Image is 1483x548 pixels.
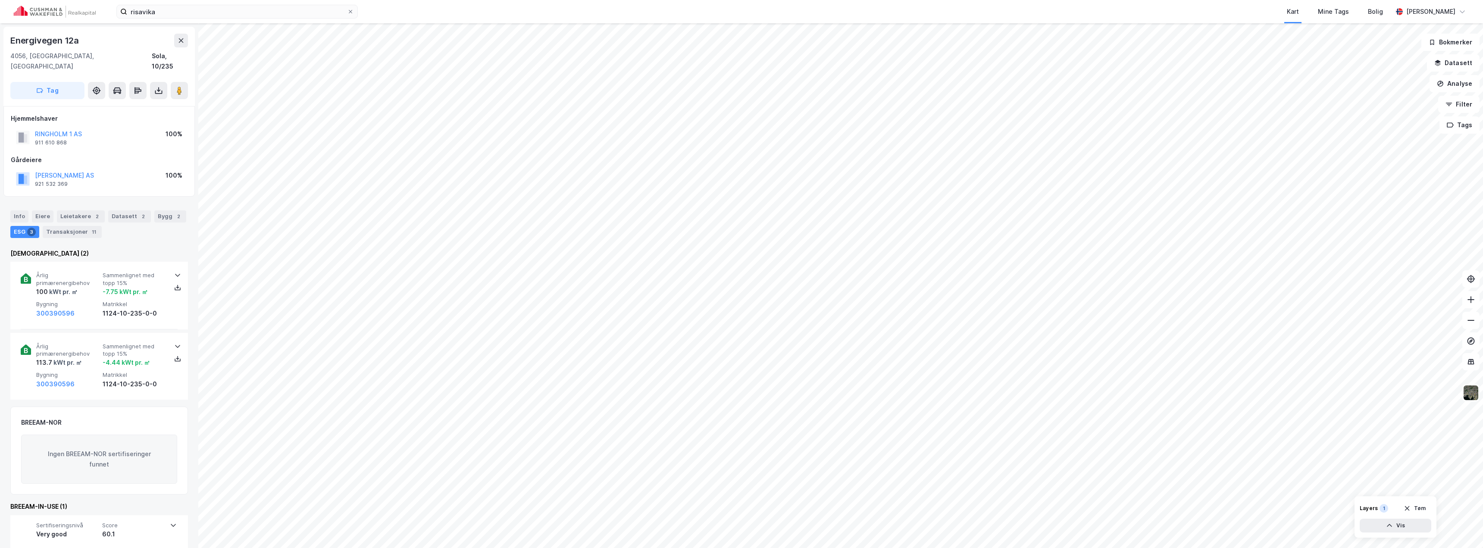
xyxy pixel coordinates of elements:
div: [PERSON_NAME] [1406,6,1455,17]
div: 2 [93,212,101,221]
span: Bygning [36,371,99,379]
button: Tøm [1398,501,1431,515]
span: Årlig primærenergibehov [36,343,99,358]
button: Filter [1438,96,1480,113]
div: Sola, 10/235 [152,51,188,72]
img: 9k= [1463,385,1479,401]
div: BREEAM-IN-USE (1) [10,501,188,512]
div: 1124-10-235-0-0 [103,308,166,319]
button: Tag [10,82,84,99]
div: Bygg [154,210,186,222]
div: BREEAM-NOR [21,417,62,428]
div: kWt pr. ㎡ [52,357,82,368]
div: Layers [1360,505,1378,512]
button: Vis [1360,519,1431,532]
span: Score [102,522,165,529]
span: Sertifiseringsnivå [36,522,99,529]
div: 3 [27,228,36,236]
div: Bolig [1368,6,1383,17]
div: 1124-10-235-0-0 [103,379,166,389]
div: 921 532 369 [35,181,68,188]
span: Sammenlignet med topp 15% [103,343,166,358]
div: Datasett [108,210,151,222]
div: -4.44 kWt pr. ㎡ [103,357,150,368]
div: 2 [174,212,183,221]
iframe: Chat Widget [1440,507,1483,548]
button: Analyse [1430,75,1480,92]
div: 1 [1380,504,1388,513]
span: Sammenlignet med topp 15% [103,272,166,287]
div: 11 [90,228,98,236]
div: Eiere [32,210,53,222]
div: [DEMOGRAPHIC_DATA] (2) [10,248,188,259]
img: cushman-wakefield-realkapital-logo.202ea83816669bd177139c58696a8fa1.svg [14,6,96,18]
div: Leietakere [57,210,105,222]
button: 300390596 [36,379,75,389]
div: ESG [10,226,39,238]
div: 911 610 868 [35,139,67,146]
div: 100% [166,129,182,139]
div: Kart [1287,6,1299,17]
div: 113.7 [36,357,82,368]
span: Matrikkel [103,371,166,379]
span: Bygning [36,301,99,308]
button: 300390596 [36,308,75,319]
div: 4056, [GEOGRAPHIC_DATA], [GEOGRAPHIC_DATA] [10,51,152,72]
div: 2 [139,212,147,221]
div: Transaksjoner [43,226,102,238]
input: Søk på adresse, matrikkel, gårdeiere, leietakere eller personer [127,5,347,18]
button: Tags [1439,116,1480,134]
span: Årlig primærenergibehov [36,272,99,287]
div: Energivegen 12a [10,34,81,47]
div: 100% [166,170,182,181]
div: kWt pr. ㎡ [48,287,78,297]
div: Hjemmelshaver [11,113,188,124]
div: -7.75 kWt pr. ㎡ [103,287,148,297]
div: Info [10,210,28,222]
div: Mine Tags [1318,6,1349,17]
div: 60.1 [102,529,165,539]
button: Datasett [1427,54,1480,72]
div: Kontrollprogram for chat [1440,507,1483,548]
div: Gårdeiere [11,155,188,165]
span: Matrikkel [103,301,166,308]
div: 100 [36,287,78,297]
div: Very good [36,529,99,539]
button: Bokmerker [1421,34,1480,51]
div: Ingen BREEAM-NOR sertifiseringer funnet [21,435,177,484]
